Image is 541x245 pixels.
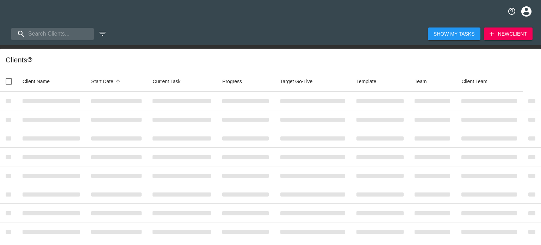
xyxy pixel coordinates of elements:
[27,57,33,62] svg: This is a list of all of your clients and clients shared with you
[434,30,475,38] span: Show My Tasks
[490,30,527,38] span: New Client
[11,28,94,40] input: search
[280,77,322,86] span: Target Go-Live
[461,77,497,86] span: Client Team
[91,77,123,86] span: Start Date
[516,1,537,22] button: profile
[153,77,189,86] span: Current Task
[6,54,538,66] div: Client s
[484,27,533,41] button: NewClient
[280,77,313,86] span: Calculated based on the start date and the duration of all Tasks contained in this Hub.
[23,77,59,86] span: Client Name
[428,27,480,41] button: Show My Tasks
[153,77,180,86] span: This is the next Task in this Hub that should be completed
[97,28,108,40] button: edit
[415,77,436,86] span: Team
[503,3,520,20] button: notifications
[222,77,251,86] span: Progress
[356,77,386,86] span: Template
